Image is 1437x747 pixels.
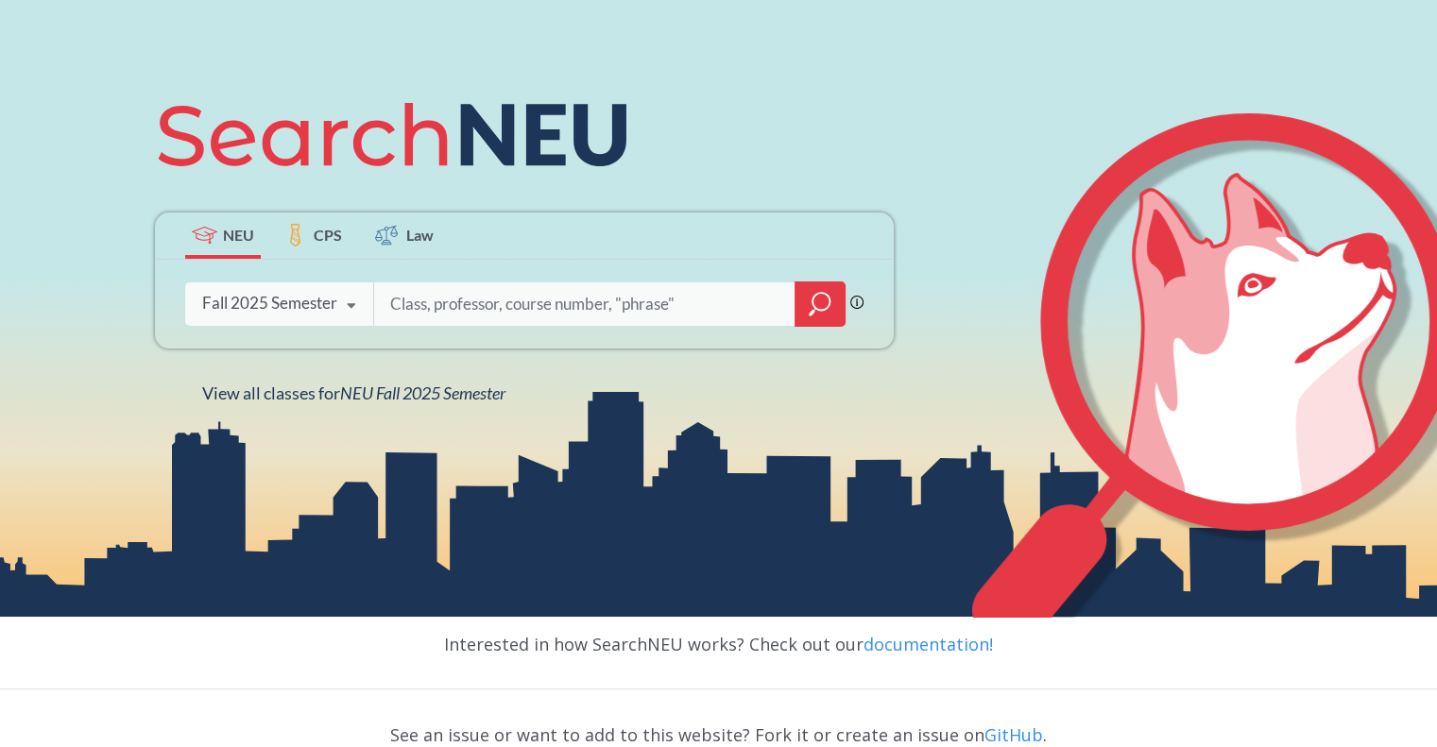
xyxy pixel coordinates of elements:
span: NEU [223,224,254,246]
span: NEU Fall 2025 Semester [340,382,505,403]
input: Class, professor, course number, "phrase" [388,284,781,324]
span: Law [406,224,434,246]
div: magnifying glass [795,281,846,327]
div: Fall 2025 Semester [202,293,337,314]
span: View all classes for [202,382,505,403]
a: documentation! [864,633,993,655]
a: GitHub [984,723,1043,746]
svg: magnifying glass [809,291,831,317]
span: CPS [314,224,342,246]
